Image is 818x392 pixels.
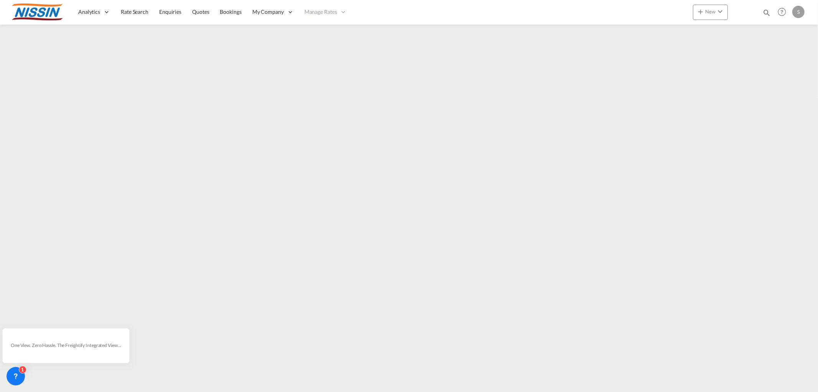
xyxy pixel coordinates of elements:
[693,5,728,20] button: icon-plus 400-fgNewicon-chevron-down
[159,8,181,15] span: Enquiries
[696,8,725,15] span: New
[762,8,771,20] div: icon-magnify
[792,6,805,18] div: S
[304,8,337,16] span: Manage Rates
[775,5,792,19] div: Help
[78,8,100,16] span: Analytics
[121,8,148,15] span: Rate Search
[716,7,725,16] md-icon: icon-chevron-down
[252,8,284,16] span: My Company
[775,5,788,18] span: Help
[12,3,63,21] img: 485da9108dca11f0a63a77e390b9b49c.jpg
[762,8,771,17] md-icon: icon-magnify
[220,8,242,15] span: Bookings
[192,8,209,15] span: Quotes
[696,7,705,16] md-icon: icon-plus 400-fg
